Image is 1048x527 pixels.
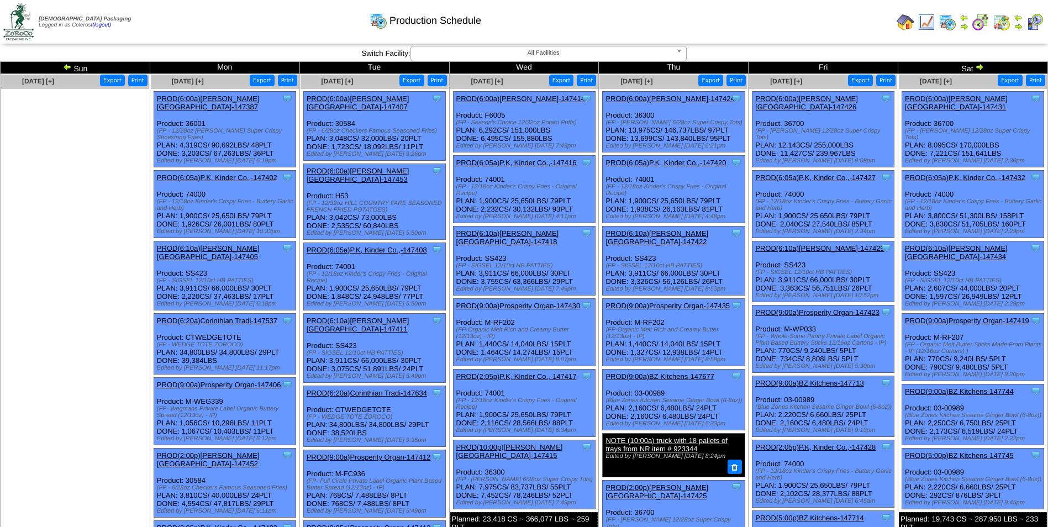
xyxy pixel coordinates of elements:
[905,341,1044,355] div: (FP - Organic Melt Butter Sticks Made From Plants - IP (12/16oz Cartons) )
[100,75,125,86] button: Export
[902,384,1044,445] div: Product: 03-00989 PLAN: 2,250CS / 6,750LBS / 25PLT DONE: 2,173CS / 6,519LBS / 24PLT
[581,441,592,452] img: Tooltip
[905,228,1044,235] div: Edited by [PERSON_NAME] [DATE] 2:29pm
[905,198,1044,212] div: (FP - 12/18oz Kinder's Crispy Fries - Buttery Garlic and Herb)
[307,508,445,514] div: Edited by [PERSON_NAME] [DATE] 5:49pm
[303,243,445,310] div: Product: 74001 PLAN: 1,900CS / 25,650LBS / 79PLT DONE: 1,848CS / 24,948LBS / 77PLT
[993,13,1010,31] img: calendarinout.gif
[307,246,427,254] a: PROD(6:05a)P.K, Kinder Co.,-147408
[603,370,745,430] div: Product: 03-00989 PLAN: 2,160CS / 6,480LBS / 24PLT DONE: 2,160CS / 6,480LBS / 24PLT
[154,449,296,518] div: Product: 30584 PLAN: 3,810CS / 40,000LBS / 24PLT DONE: 4,554CS / 47,817LBS / 29PLT
[157,365,296,371] div: Edited by [PERSON_NAME] [DATE] 11:17pm
[157,484,296,491] div: (FP - 6/28oz Checkers Famous Seasoned Fries)
[307,271,445,284] div: (FP - 12/18oz Kinder's Crispy Fries - Original Recipe)
[755,228,894,235] div: Edited by [PERSON_NAME] [DATE] 2:34pm
[303,386,445,447] div: Product: CTWEDGETOTE PLAN: 34,800LBS / 34,800LBS / 29PLT DONE: 38,520LBS
[389,15,481,27] span: Production Schedule
[322,77,354,85] a: [DATE] [+]
[303,92,445,161] div: Product: 30584 PLAN: 3,048CS / 32,000LBS / 20PLT DONE: 1,723CS / 18,092LBS / 11PLT
[431,451,443,462] img: Tooltip
[939,13,956,31] img: calendarprod.gif
[603,226,745,296] div: Product: SS423 PLAN: 3,911CS / 66,000LBS / 30PLT DONE: 3,326CS / 56,126LBS / 26PLT
[453,370,595,437] div: Product: 74001 PLAN: 1,900CS / 25,650LBS / 79PLT DONE: 2,116CS / 28,566LBS / 88PLT
[157,508,296,514] div: Edited by [PERSON_NAME] [DATE] 6:11pm
[881,307,892,318] img: Tooltip
[456,372,577,381] a: PROD(2:05p)P.K, Kinder Co.,-147417
[1026,75,1045,86] button: Print
[905,476,1044,483] div: (Blue Zones Kitchen Sesame Ginger Bowl (6-8oz))
[755,157,894,164] div: Edited by [PERSON_NAME] [DATE] 9:08pm
[770,77,802,85] a: [DATE] [+]
[731,481,742,492] img: Tooltip
[1030,93,1041,104] img: Tooltip
[456,262,595,269] div: (FP - SIGSEL 12/10ct HB PATTIES)
[157,157,296,164] div: Edited by [PERSON_NAME] [DATE] 6:19pm
[731,300,742,311] img: Tooltip
[282,243,293,254] img: Tooltip
[975,62,984,71] img: arrowright.gif
[449,62,599,74] td: Wed
[605,94,734,103] a: PROD(6:00a)[PERSON_NAME]-147424
[157,435,296,442] div: Edited by [PERSON_NAME] [DATE] 6:12pm
[172,77,204,85] span: [DATE] [+]
[755,379,864,387] a: PROD(9:00a)BZ Kitchens-147713
[154,92,296,167] div: Product: 36001 PLAN: 4,319CS / 90,692LBS / 48PLT DONE: 3,203CS / 67,263LBS / 36PLT
[881,512,892,523] img: Tooltip
[905,128,1044,141] div: (FP - [PERSON_NAME] 12/28oz Super Crispy Tots)
[902,241,1044,310] div: Product: SS423 PLAN: 2,607CS / 44,000LBS / 20PLT DONE: 1,597CS / 26,949LBS / 12PLT
[282,93,293,104] img: Tooltip
[157,173,277,182] a: PROD(6:05a)P.K, Kinder Co.,-147402
[157,128,296,141] div: (FP - 12/28oz [PERSON_NAME] Super Crispy Shoestring Fries)
[456,427,595,434] div: Edited by [PERSON_NAME] [DATE] 6:34am
[307,478,445,491] div: (FP- Full Circle Private Label Organic Plant Based Butter Spread (12/13oz) - IP)
[453,156,595,223] div: Product: 74001 PLAN: 1,900CS / 25,650LBS / 79PLT DONE: 2,232CS / 30,132LBS / 93PLT
[471,77,503,85] a: [DATE] [+]
[902,449,1044,509] div: Product: 03-00989 PLAN: 2,220CS / 6,660LBS / 25PLT DONE: 292CS / 876LBS / 3PLT
[755,498,894,504] div: Edited by [PERSON_NAME] [DATE] 6:45am
[898,62,1048,74] td: Sat
[755,333,894,346] div: (FP - Whole-Some Pantry Private Label Organic Plant Based Buttery Sticks 12/16oz Cartons - IP)
[905,371,1044,378] div: Edited by [PERSON_NAME] [DATE] 9:20pm
[731,371,742,382] img: Tooltip
[752,440,894,508] div: Product: 74000 PLAN: 1,900CS / 25,650LBS / 79PLT DONE: 2,102CS / 28,377LBS / 88PLT
[603,156,745,223] div: Product: 74001 PLAN: 1,900CS / 25,650LBS / 79PLT DONE: 1,938CS / 26,163LBS / 81PLT
[456,286,595,292] div: Edited by [PERSON_NAME] [DATE] 7:49pm
[456,143,595,149] div: Edited by [PERSON_NAME] [DATE] 7:49pm
[752,171,894,238] div: Product: 74000 PLAN: 1,900CS / 25,650LBS / 79PLT DONE: 2,040CS / 27,540LBS / 85PLT
[307,230,445,236] div: Edited by [PERSON_NAME] [DATE] 5:50pm
[905,435,1044,442] div: Edited by [PERSON_NAME] [DATE] 2:22pm
[154,378,296,445] div: Product: M-WEG339 PLAN: 1,056CS / 10,296LBS / 11PLT DONE: 1,067CS / 10,403LBS / 11PLT
[154,241,296,310] div: Product: SS423 PLAN: 3,911CS / 66,000LBS / 30PLT DONE: 2,220CS / 37,463LBS / 17PLT
[307,167,409,183] a: PROD(6:00a)[PERSON_NAME][GEOGRAPHIC_DATA]-147453
[456,94,585,103] a: PROD(6:00a)[PERSON_NAME]-147414
[456,397,595,410] div: (FP - 12/18oz Kinder's Crispy Fries - Original Recipe)
[431,165,443,176] img: Tooltip
[157,317,277,325] a: PROD(6:20a)Corinthian Tradi-147537
[63,62,72,71] img: arrowleft.gif
[581,371,592,382] img: Tooltip
[92,22,111,28] a: (logout)
[157,244,260,261] a: PROD(6:10a)[PERSON_NAME][GEOGRAPHIC_DATA]-147405
[755,363,894,370] div: Edited by [PERSON_NAME] [DATE] 5:30pm
[1014,13,1023,22] img: arrowleft.gif
[605,143,744,149] div: Edited by [PERSON_NAME] [DATE] 6:21pm
[605,436,727,453] a: NOTE (10:00a) truck with 18 pallets of trays from NR item # 923344
[39,16,131,22] span: [DEMOGRAPHIC_DATA] Packaging
[605,302,730,310] a: PROD(9:00a)Prosperity Organ-147435
[755,292,894,299] div: Edited by [PERSON_NAME] [DATE] 10:52pm
[303,164,445,240] div: Product: H53 PLAN: 3,042CS / 73,000LBS DONE: 2,535CS / 60,840LBS
[881,172,892,183] img: Tooltip
[39,16,131,28] span: Logged in as Colerost
[1030,450,1041,461] img: Tooltip
[605,372,714,381] a: PROD(9:00a)BZ Kitchens-147677
[605,213,744,220] div: Edited by [PERSON_NAME] [DATE] 4:48pm
[881,377,892,388] img: Tooltip
[620,77,652,85] a: [DATE] [+]
[972,13,989,31] img: calendarblend.gif
[605,420,744,427] div: Edited by [PERSON_NAME] [DATE] 6:33pm
[905,94,1008,111] a: PROD(6:00a)[PERSON_NAME][GEOGRAPHIC_DATA]-147431
[920,77,952,85] a: [DATE] [+]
